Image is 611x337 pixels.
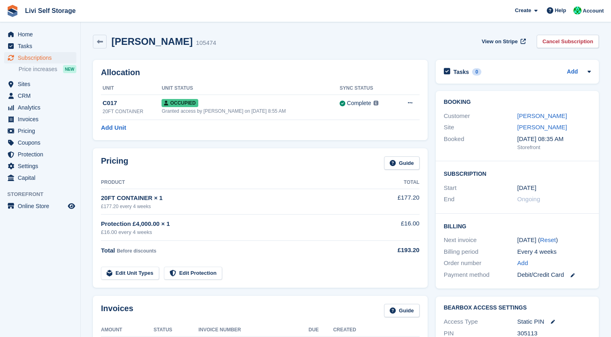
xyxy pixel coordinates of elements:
th: Amount [101,324,153,337]
div: End [444,195,517,204]
span: Subscriptions [18,52,66,63]
a: menu [4,102,76,113]
span: Create [515,6,531,15]
span: Total [101,247,115,254]
span: Analytics [18,102,66,113]
a: Add Unit [101,123,126,133]
span: Occupied [162,99,198,107]
h2: Invoices [101,304,133,317]
th: Sync Status [340,82,395,95]
h2: Subscription [444,169,591,177]
a: menu [4,40,76,52]
div: C017 [103,99,162,108]
span: Before discounts [117,248,156,254]
a: menu [4,125,76,137]
h2: Billing [444,222,591,230]
div: £16.00 every 4 weeks [101,228,371,236]
a: Edit Unit Types [101,267,159,280]
a: menu [4,172,76,183]
span: Home [18,29,66,40]
div: Start [444,183,517,193]
span: Pricing [18,125,66,137]
a: Guide [384,304,420,317]
span: Coupons [18,137,66,148]
h2: BearBox Access Settings [444,305,591,311]
a: Reset [540,236,556,243]
div: Access Type [444,317,517,326]
span: Help [555,6,566,15]
a: Price increases NEW [19,65,76,74]
span: Settings [18,160,66,172]
a: Add [517,259,528,268]
span: Online Store [18,200,66,212]
a: menu [4,114,76,125]
time: 2025-09-03 00:00:00 UTC [517,183,536,193]
a: menu [4,200,76,212]
div: 20FT CONTAINER × 1 [101,194,371,203]
a: menu [4,78,76,90]
a: menu [4,137,76,148]
a: View on Stripe [479,35,527,48]
div: 0 [472,68,481,76]
div: Debit/Credit Card [517,270,591,280]
span: Invoices [18,114,66,125]
div: Billing period [444,247,517,257]
th: Unit Status [162,82,340,95]
td: £16.00 [371,215,420,241]
h2: Tasks [454,68,469,76]
div: £193.20 [371,246,420,255]
a: Preview store [67,201,76,211]
th: Total [371,176,420,189]
span: View on Stripe [482,38,518,46]
div: Static PIN [517,317,591,326]
a: menu [4,160,76,172]
a: Guide [384,156,420,170]
span: Protection [18,149,66,160]
div: [DATE] 08:35 AM [517,135,591,144]
div: Booked [444,135,517,152]
span: Ongoing [517,196,540,202]
div: NEW [63,65,76,73]
div: Payment method [444,270,517,280]
div: Protection £4,000.00 × 1 [101,219,371,229]
div: £177.20 every 4 weeks [101,203,371,210]
div: [DATE] ( ) [517,236,591,245]
span: Storefront [7,190,80,198]
h2: Pricing [101,156,128,170]
span: Sites [18,78,66,90]
th: Invoice Number [198,324,309,337]
a: menu [4,29,76,40]
a: Livi Self Storage [22,4,79,17]
div: Complete [347,99,371,107]
td: £177.20 [371,189,420,214]
a: [PERSON_NAME] [517,112,567,119]
a: menu [4,149,76,160]
div: Site [444,123,517,132]
span: CRM [18,90,66,101]
a: [PERSON_NAME] [517,124,567,131]
a: menu [4,90,76,101]
div: Customer [444,112,517,121]
div: Every 4 weeks [517,247,591,257]
th: Unit [101,82,162,95]
div: Storefront [517,143,591,152]
span: Price increases [19,65,57,73]
div: 20FT CONTAINER [103,108,162,115]
img: Joe Robertson [573,6,582,15]
a: Edit Protection [164,267,222,280]
span: Account [583,7,604,15]
a: Add [567,67,578,77]
img: stora-icon-8386f47178a22dfd0bd8f6a31ec36ba5ce8667c1dd55bd0f319d3a0aa187defe.svg [6,5,19,17]
h2: Booking [444,99,591,105]
div: Order number [444,259,517,268]
div: Granted access by [PERSON_NAME] on [DATE] 8:55 AM [162,107,340,115]
div: 105474 [196,38,216,48]
h2: Allocation [101,68,420,77]
div: Next invoice [444,236,517,245]
img: icon-info-grey-7440780725fd019a000dd9b08b2336e03edf1995a4989e88bcd33f0948082b44.svg [374,101,378,105]
th: Product [101,176,371,189]
th: Status [153,324,198,337]
th: Created [333,324,420,337]
span: Capital [18,172,66,183]
a: Cancel Subscription [537,35,599,48]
